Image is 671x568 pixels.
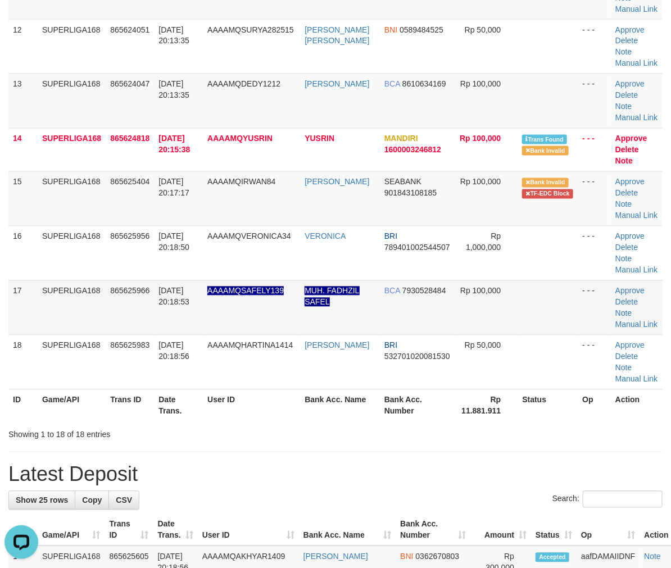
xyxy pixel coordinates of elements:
[158,134,190,155] span: [DATE] 20:15:38
[577,514,640,546] th: Op: activate to sort column ascending
[615,352,638,361] a: Delete
[8,226,38,280] td: 16
[578,74,611,128] td: - - -
[402,287,446,296] span: Copy 7930528484 to clipboard
[4,4,38,38] button: Open LiveChat chat widget
[158,178,189,198] span: [DATE] 20:17:17
[305,134,334,143] a: YUSRIN
[303,552,368,561] a: [PERSON_NAME]
[466,232,501,252] span: Rp 1,000,000
[110,341,149,350] span: 865625983
[400,552,413,561] span: BNI
[522,146,568,156] span: Bank is not match
[38,171,106,226] td: SUPERLIGA168
[8,389,38,421] th: ID
[384,80,400,89] span: BCA
[578,389,611,421] th: Op
[158,25,189,46] span: [DATE] 20:13:35
[465,341,501,350] span: Rp 50,000
[384,352,450,361] span: Copy 532701020081530 to clipboard
[106,389,154,421] th: Trans ID
[8,74,38,128] td: 13
[8,335,38,389] td: 18
[615,80,645,89] a: Approve
[384,178,421,187] span: SEABANK
[110,232,149,241] span: 865625956
[38,74,106,128] td: SUPERLIGA168
[615,243,638,252] a: Delete
[8,425,271,440] div: Showing 1 to 18 of 18 entries
[611,389,663,421] th: Action
[305,80,369,89] a: [PERSON_NAME]
[416,552,460,561] span: Copy 0362670803 to clipboard
[8,171,38,226] td: 15
[615,113,658,122] a: Manual Link
[8,514,38,546] th: ID: activate to sort column descending
[578,226,611,280] td: - - -
[154,389,203,421] th: Date Trans.
[116,496,132,505] span: CSV
[531,514,577,546] th: Status: activate to sort column ascending
[615,287,645,296] a: Approve
[615,48,632,57] a: Note
[203,389,300,421] th: User ID
[384,232,397,241] span: BRI
[8,464,663,486] h1: Latest Deposit
[158,232,189,252] span: [DATE] 20:18:50
[207,25,294,34] span: AAAAMQSURYA282515
[158,80,189,100] span: [DATE] 20:13:35
[110,134,149,143] span: 865624818
[300,389,380,421] th: Bank Acc. Name
[110,25,149,34] span: 865624051
[460,287,501,296] span: Rp 100,000
[158,287,189,307] span: [DATE] 20:18:53
[615,309,632,318] a: Note
[108,491,139,510] a: CSV
[8,491,75,510] a: Show 25 rows
[110,287,149,296] span: 865625966
[158,341,189,361] span: [DATE] 20:18:56
[384,287,400,296] span: BCA
[38,128,106,171] td: SUPERLIGA168
[615,341,645,350] a: Approve
[384,146,441,155] span: Copy 1600003246812 to clipboard
[8,128,38,171] td: 14
[384,25,397,34] span: BNI
[38,280,106,335] td: SUPERLIGA168
[384,134,418,143] span: MANDIRI
[207,287,284,296] span: Nama rekening ada tanda titik/strip, harap diedit
[644,552,661,561] a: Note
[198,514,299,546] th: User ID: activate to sort column ascending
[522,135,567,144] span: Similar transaction found
[455,389,518,421] th: Rp 11.881.911
[615,189,638,198] a: Delete
[8,19,38,74] td: 12
[110,178,149,187] span: 865625404
[615,375,658,384] a: Manual Link
[305,341,369,350] a: [PERSON_NAME]
[75,491,109,510] a: Copy
[396,514,470,546] th: Bank Acc. Number: activate to sort column ascending
[615,211,658,220] a: Manual Link
[305,25,369,46] a: [PERSON_NAME] [PERSON_NAME]
[8,280,38,335] td: 17
[207,134,273,143] span: AAAAMQYUSRIN
[578,19,611,74] td: - - -
[38,226,106,280] td: SUPERLIGA168
[299,514,396,546] th: Bank Acc. Name: activate to sort column ascending
[615,146,639,155] a: Delete
[465,25,501,34] span: Rp 50,000
[207,178,275,187] span: AAAAMQIRWAN84
[615,37,638,46] a: Delete
[518,389,578,421] th: Status
[578,335,611,389] td: - - -
[207,80,280,89] span: AAAAMQDEDY1212
[460,80,501,89] span: Rp 100,000
[615,298,638,307] a: Delete
[615,91,638,100] a: Delete
[105,514,153,546] th: Trans ID: activate to sort column ascending
[615,59,658,68] a: Manual Link
[615,4,658,13] a: Manual Link
[384,243,450,252] span: Copy 789401002544507 to clipboard
[384,341,397,350] span: BRI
